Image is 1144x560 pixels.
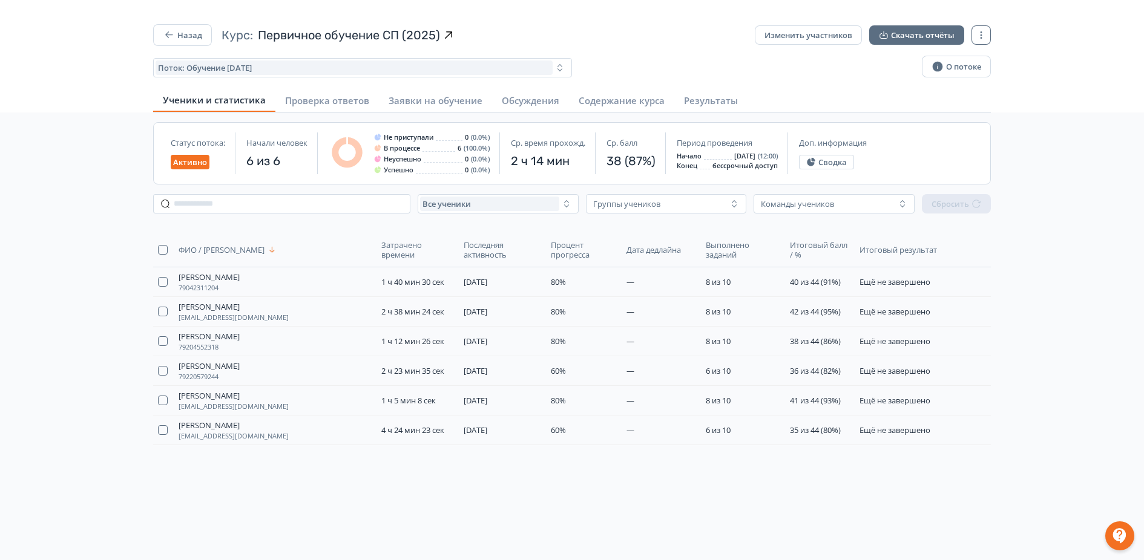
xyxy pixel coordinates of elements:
[551,395,566,406] span: 80%
[706,276,731,287] span: 8 из 10
[511,152,585,169] span: 2 ч 14 мин
[551,336,566,347] span: 80%
[179,420,240,430] span: [PERSON_NAME]
[922,194,991,213] button: Сбросить
[790,306,841,317] span: 42 из 44 (95%)
[593,199,660,209] div: Группы учеников
[179,391,289,410] button: [PERSON_NAME][EMAIL_ADDRESS][DOMAIN_NAME]
[246,152,307,169] span: 6 из 6
[471,134,490,141] span: (0.0%)
[258,27,440,44] span: Первичное обучение СП (2025)
[706,306,731,317] span: 8 из 10
[179,302,289,321] button: [PERSON_NAME][EMAIL_ADDRESS][DOMAIN_NAME]
[384,145,420,152] span: В процессе
[626,336,634,347] span: —
[754,194,915,213] button: Команды учеников
[179,403,289,410] span: [EMAIL_ADDRESS][DOMAIN_NAME]
[734,152,755,160] span: [DATE]
[712,162,778,169] span: бессрочный доступ
[551,365,566,376] span: 60%
[222,27,253,44] span: Курс:
[389,94,482,106] span: Заявки на обучение
[179,373,219,380] span: 79220579244
[790,240,847,259] span: Итоговый балл / %
[464,238,541,262] button: Последняя активность
[381,306,444,317] span: 2 ч 38 мин 24 сек
[418,194,579,213] button: Все ученики
[626,365,634,376] span: —
[179,420,289,440] button: [PERSON_NAME][EMAIL_ADDRESS][DOMAIN_NAME]
[551,306,566,317] span: 80%
[179,343,219,351] span: 79204552318
[381,240,452,259] span: Затрачено времени
[179,361,240,371] span: [PERSON_NAME]
[860,276,930,287] span: Ещё не завершено
[607,138,637,148] span: Ср. балл
[179,361,240,380] button: [PERSON_NAME]79220579244
[799,155,854,169] button: Сводка
[179,284,219,291] span: 79042311204
[285,94,369,106] span: Проверка ответов
[551,276,566,287] span: 80%
[511,138,585,148] span: Ср. время прохожд.
[755,25,862,45] button: Изменить участников
[860,336,930,347] span: Ещё не завершено
[384,155,421,163] span: Неуспешно
[153,58,572,77] button: Поток: Обучение [DATE]
[579,94,665,106] span: Содержание курса
[384,134,433,141] span: Не приступали
[464,276,487,287] span: [DATE]
[464,365,487,376] span: [DATE]
[381,336,444,347] span: 1 ч 12 мин 26 сек
[179,314,289,321] span: [EMAIL_ADDRESS][DOMAIN_NAME]
[677,138,752,148] span: Период проведения
[551,240,614,259] span: Процент прогресса
[677,162,697,169] span: Конец
[626,425,634,435] span: —
[465,166,468,174] span: 0
[790,276,841,287] span: 40 из 44 (91%)
[465,134,468,141] span: 0
[626,306,634,317] span: —
[464,145,490,152] span: (100.0%)
[860,395,930,406] span: Ещё не завершено
[790,336,841,347] span: 38 из 44 (86%)
[586,194,747,213] button: Группы учеников
[684,94,738,106] span: Результаты
[179,272,240,282] span: [PERSON_NAME]
[761,199,834,209] div: Команды учеников
[179,391,240,400] span: [PERSON_NAME]
[381,425,444,435] span: 4 ч 24 мин 23 сек
[464,336,487,347] span: [DATE]
[153,24,212,46] button: Назад
[163,94,266,106] span: Ученики и статистика
[464,306,487,317] span: [DATE]
[179,245,265,255] span: ФИО / [PERSON_NAME]
[607,152,656,169] span: 38 (87%)
[626,276,634,287] span: —
[173,157,207,167] span: Активно
[171,138,225,148] span: Статус потока:
[706,240,777,259] span: Выполнено заданий
[626,245,681,255] span: Дата дедлайна
[179,243,279,257] button: ФИО / [PERSON_NAME]
[922,56,991,77] button: О потоке
[158,63,252,73] span: Поток: Обучение 25.08.25
[790,365,841,376] span: 36 из 44 (82%)
[179,331,240,341] span: [PERSON_NAME]
[706,238,780,262] button: Выполнено заданий
[179,302,240,311] span: [PERSON_NAME]
[706,395,731,406] span: 8 из 10
[464,395,487,406] span: [DATE]
[471,166,490,174] span: (0.0%)
[626,243,683,257] button: Дата дедлайна
[790,238,850,262] button: Итоговый балл / %
[860,365,930,376] span: Ещё не завершено
[790,395,841,406] span: 41 из 44 (93%)
[706,365,731,376] span: 6 из 10
[381,276,444,287] span: 1 ч 40 мин 30 сек
[179,331,240,351] button: [PERSON_NAME]79204552318
[551,238,617,262] button: Процент прогресса
[179,272,240,291] button: [PERSON_NAME]79042311204
[458,145,461,152] span: 6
